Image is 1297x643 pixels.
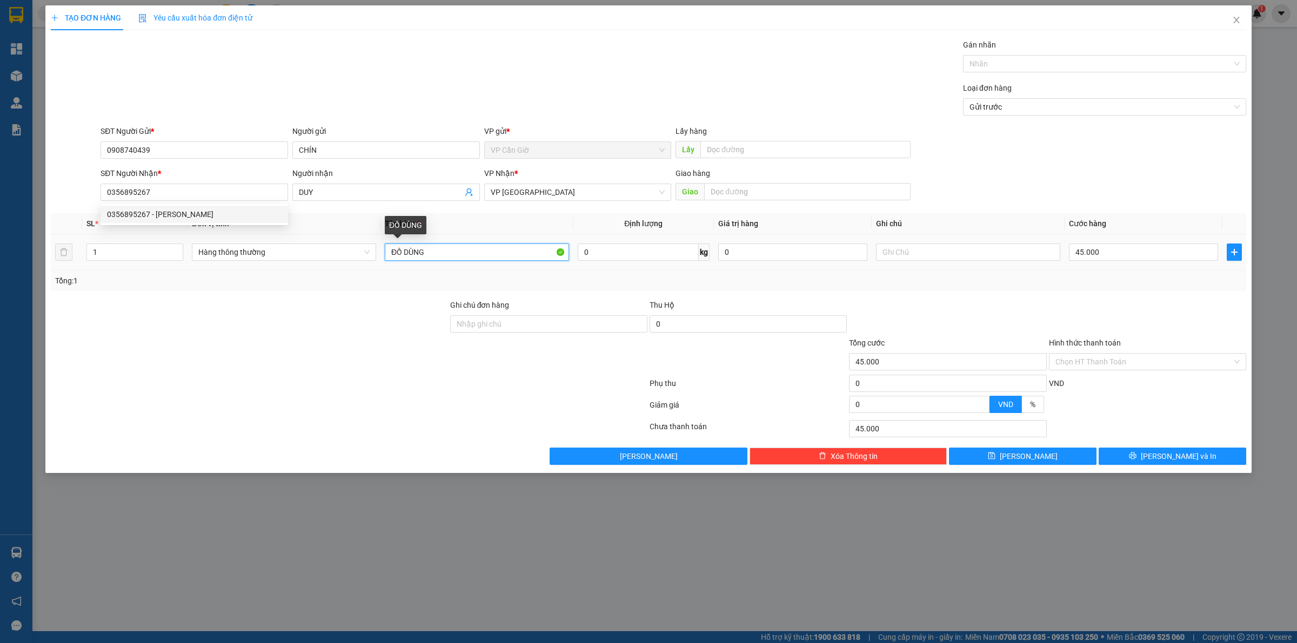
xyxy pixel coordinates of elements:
[700,141,911,158] input: Dọc đường
[624,219,663,228] span: Định lượng
[648,421,848,439] div: Chưa thanh toán
[648,399,848,418] div: Giảm giá
[831,450,878,462] span: Xóa Thông tin
[718,243,867,261] input: 0
[849,339,885,347] span: Tổng cước
[872,213,1065,234] th: Ghi chú
[1099,448,1246,465] button: printer[PERSON_NAME] và In
[1030,400,1035,409] span: %
[491,142,665,158] span: VP Cần Giờ
[1049,339,1121,347] label: Hình thức thanh toán
[101,206,288,223] div: 0356895267 - DUY
[876,243,1060,261] input: Ghi Chú
[465,188,473,197] span: user-add
[1232,16,1241,24] span: close
[650,301,674,309] span: Thu Hộ
[484,125,672,137] div: VP gửi
[1049,379,1064,388] span: VND
[620,450,678,462] span: [PERSON_NAME]
[51,13,121,22] span: TẠO ĐƠN HÀNG
[676,141,700,158] span: Lấy
[750,448,947,465] button: deleteXóa Thông tin
[1069,219,1106,228] span: Cước hàng
[1221,5,1252,36] button: Close
[101,167,288,179] div: SĐT Người Nhận
[550,448,747,465] button: [PERSON_NAME]
[138,13,252,22] span: Yêu cầu xuất hóa đơn điện tử
[107,208,282,220] div: 0356895267 - [PERSON_NAME]
[648,377,848,396] div: Phụ thu
[949,448,1097,465] button: save[PERSON_NAME]
[198,244,370,260] span: Hàng thông thường
[101,125,288,137] div: SĐT Người Gửi
[819,452,826,461] span: delete
[1129,452,1136,461] span: printer
[385,216,426,234] div: ĐỒ DÙNG
[51,14,58,22] span: plus
[988,452,995,461] span: save
[292,167,480,179] div: Người nhận
[704,183,911,200] input: Dọc đường
[998,400,1013,409] span: VND
[963,84,1012,92] label: Loại đơn hàng
[86,219,95,228] span: SL
[55,275,500,287] div: Tổng: 1
[450,315,647,333] input: Ghi chú đơn hàng
[1227,243,1242,261] button: plus
[484,169,514,178] span: VP Nhận
[676,183,704,200] span: Giao
[66,16,107,66] b: Gửi khách hàng
[14,70,55,120] b: Thành Phúc Bus
[55,243,72,261] button: delete
[1227,248,1241,256] span: plus
[676,169,710,178] span: Giao hàng
[385,243,569,261] input: VD: Bàn, Ghế
[1141,450,1216,462] span: [PERSON_NAME] và In
[491,184,665,200] span: VP Sài Gòn
[699,243,710,261] span: kg
[718,219,758,228] span: Giá trị hàng
[450,301,510,309] label: Ghi chú đơn hàng
[14,13,68,67] img: logo.jpg
[292,125,480,137] div: Người gửi
[970,99,1240,115] span: Gửi trước
[138,14,147,23] img: icon
[963,40,996,49] label: Gán nhãn
[1000,450,1058,462] span: [PERSON_NAME]
[676,127,707,136] span: Lấy hàng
